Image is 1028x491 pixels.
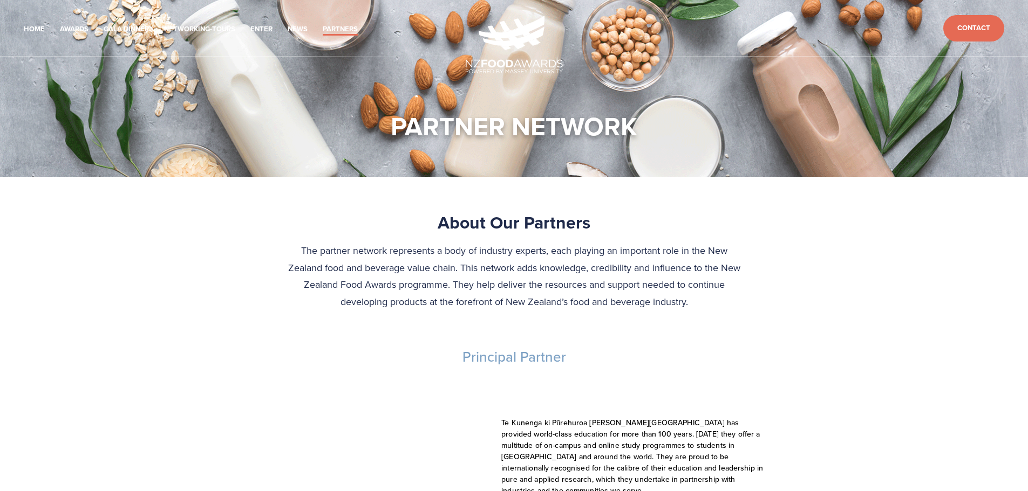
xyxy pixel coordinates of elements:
a: Home [24,23,45,36]
a: Enter [250,23,273,36]
a: News [288,23,308,36]
a: Awards [60,23,88,36]
h3: Principal Partner [169,348,860,366]
a: Gala Dinner [104,23,149,36]
a: Partners [323,23,358,36]
h1: PARTNER NETWORK [391,110,637,142]
strong: About Our Partners [438,210,590,235]
p: The partner network represents a body of industry experts, each playing an important role in the ... [287,242,741,310]
a: Contact [943,15,1004,42]
a: Networking-Tours [164,23,235,36]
